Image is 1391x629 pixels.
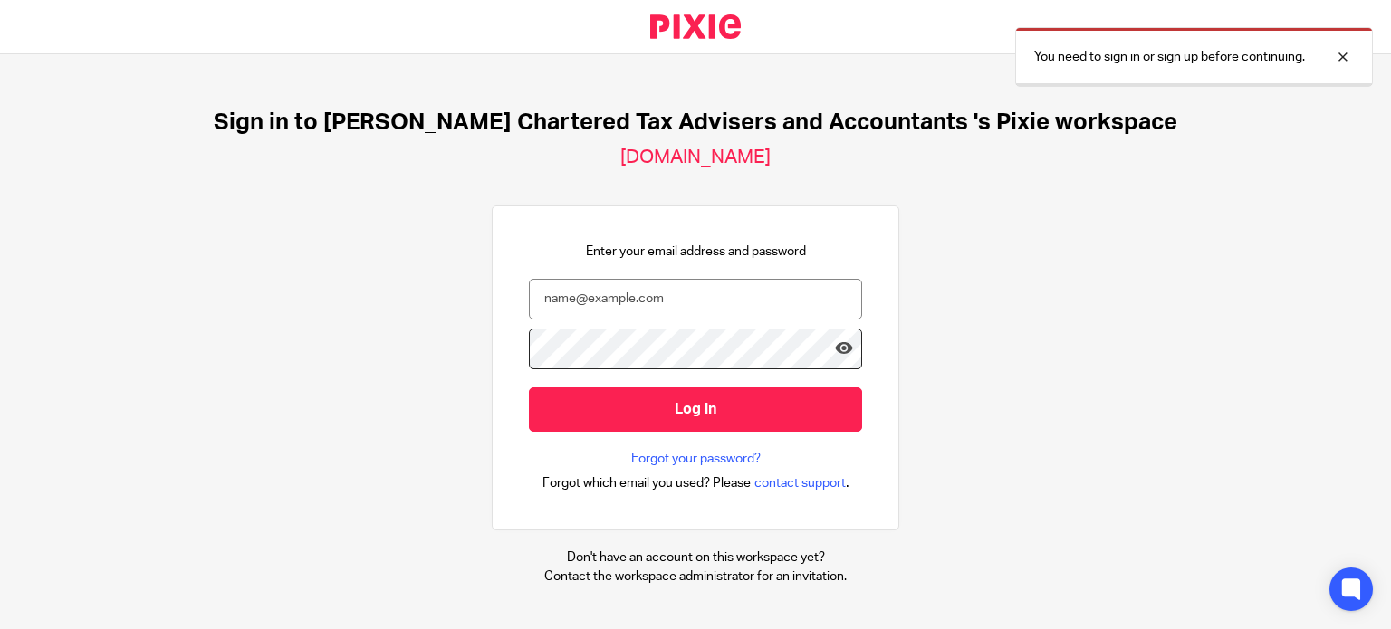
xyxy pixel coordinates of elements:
[544,548,847,567] p: Don't have an account on this workspace yet?
[544,567,847,586] p: Contact the workspace administrator for an invitation.
[529,387,862,432] input: Log in
[542,472,849,493] div: .
[754,474,846,492] span: contact support
[1034,48,1305,66] p: You need to sign in or sign up before continuing.
[542,474,751,492] span: Forgot which email you used? Please
[620,146,771,169] h2: [DOMAIN_NAME]
[631,450,761,468] a: Forgot your password?
[586,243,806,261] p: Enter your email address and password
[214,109,1177,137] h1: Sign in to [PERSON_NAME] Chartered Tax Advisers and Accountants 's Pixie workspace
[529,279,862,319] input: name@example.com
